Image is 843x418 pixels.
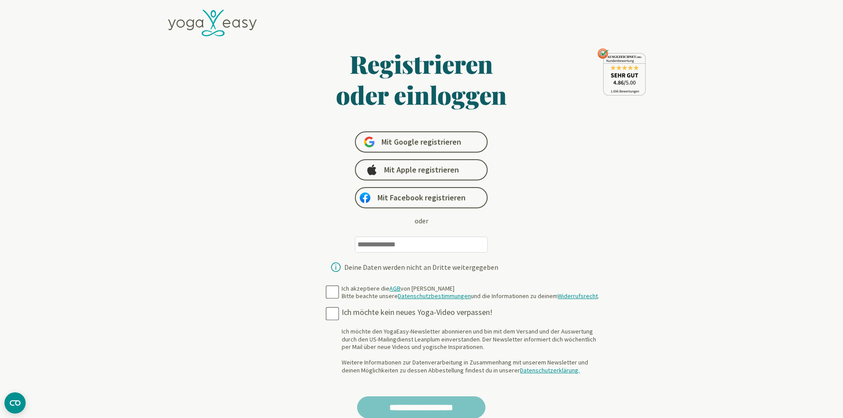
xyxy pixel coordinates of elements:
[342,285,599,300] div: Ich akzeptiere die von [PERSON_NAME] Bitte beachte unsere und die Informationen zu deinem .
[558,292,598,300] a: Widerrufsrecht
[250,48,593,110] h1: Registrieren oder einloggen
[342,328,604,374] div: Ich möchte den YogaEasy-Newsletter abonnieren und bin mit dem Versand und der Auswertung durch de...
[355,159,488,180] a: Mit Apple registrieren
[381,137,461,147] span: Mit Google registrieren
[355,187,488,208] a: Mit Facebook registrieren
[520,366,580,374] a: Datenschutzerklärung.
[344,264,498,271] div: Deine Daten werden nicht an Dritte weitergegeben
[4,392,26,414] button: CMP-Widget öffnen
[384,165,459,175] span: Mit Apple registrieren
[398,292,471,300] a: Datenschutzbestimmungen
[597,48,646,96] img: ausgezeichnet_seal.png
[355,131,488,153] a: Mit Google registrieren
[389,284,400,292] a: AGB
[377,192,466,203] span: Mit Facebook registrieren
[415,215,428,226] div: oder
[342,307,604,318] div: Ich möchte kein neues Yoga-Video verpassen!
